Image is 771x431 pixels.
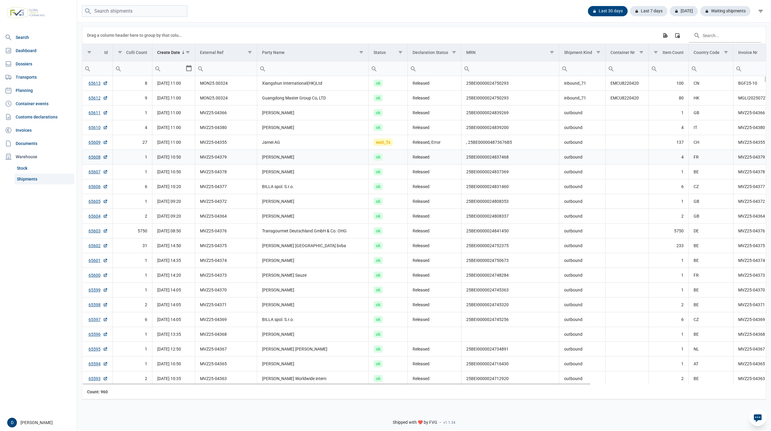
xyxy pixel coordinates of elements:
[648,238,688,253] td: 233
[559,224,606,238] td: outbound
[89,124,108,131] a: 65610
[89,154,108,160] a: 65608
[588,6,628,16] div: Last 30 days
[648,312,688,327] td: 6
[559,76,606,91] td: inbound_71
[113,312,152,327] td: 6
[648,327,688,342] td: 1
[688,150,733,165] td: FR
[89,331,108,337] a: 65596
[87,30,184,40] div: Drag a column header here to group by that column
[688,135,733,150] td: CH
[559,61,570,76] div: Search box
[606,76,649,91] td: EMCU8220420
[257,283,369,297] td: [PERSON_NAME]
[152,44,195,61] td: Column Create Date
[688,312,733,327] td: CZ
[408,268,461,283] td: Released
[257,238,369,253] td: [PERSON_NAME] [GEOGRAPHIC_DATA] bvba
[248,50,252,55] span: Show filter options for column 'External Ref'
[461,268,559,283] td: 25BEI0000024748284
[186,50,190,55] span: Show filter options for column 'Create Date'
[257,61,369,76] td: Filter cell
[82,5,187,17] input: Search shipments
[461,357,559,371] td: 25BEI0000024716430
[113,150,152,165] td: 1
[461,91,559,105] td: 25BEI0000024750293
[670,6,698,16] div: [DATE]
[195,224,257,238] td: MVZ25-04376
[113,61,152,76] input: Filter cell
[672,30,683,41] div: Column Chooser
[257,209,369,224] td: [PERSON_NAME]
[461,105,559,120] td: 25BEI0000024839269
[688,44,733,61] td: Column Country Code
[195,238,257,253] td: MVZ25-04375
[257,135,369,150] td: Jamei AG
[2,45,74,57] a: Dashboard
[408,371,461,386] td: Released
[5,5,48,21] img: FVG - Global freight forwarding
[2,98,74,110] a: Container events
[688,91,733,105] td: HK
[113,105,152,120] td: 1
[113,179,152,194] td: 6
[152,61,163,76] div: Search box
[82,61,93,76] div: Search box
[195,76,257,91] td: MON25.00324
[82,44,113,61] td: Column Id
[2,71,74,83] a: Transports
[648,150,688,165] td: 4
[461,76,559,91] td: 25BEI0000024750293
[398,50,403,55] span: Show filter options for column 'Status'
[408,179,461,194] td: Released
[118,50,122,55] span: Show filter options for column 'Colli Count'
[648,371,688,386] td: 2
[408,357,461,371] td: Released
[559,209,606,224] td: outbound
[452,50,456,55] span: Show filter options for column 'Declaration Status'
[688,283,733,297] td: BE
[195,120,257,135] td: MVZ25-04380
[408,312,461,327] td: Released
[755,6,766,17] div: filter
[559,342,606,357] td: outbound
[369,44,408,61] td: Column Status
[688,342,733,357] td: NL
[688,120,733,135] td: IT
[195,371,257,386] td: MVZ25-04363
[648,194,688,209] td: 1
[461,135,559,150] td: , 25BE000004873676B5
[89,272,108,278] a: 65600
[461,165,559,179] td: 25BEI0000024837369
[14,163,74,174] a: Stock
[408,76,461,91] td: Released
[648,61,688,76] td: Filter cell
[688,224,733,238] td: DE
[195,297,257,312] td: MVZ25-04371
[89,198,108,204] a: 65605
[195,179,257,194] td: MVZ25-04377
[606,91,649,105] td: EMCU8220420
[408,297,461,312] td: Released
[257,91,369,105] td: Guangdong Master Group Co, LTD
[113,238,152,253] td: 31
[89,316,108,322] a: 65597
[648,268,688,283] td: 1
[257,120,369,135] td: [PERSON_NAME]
[89,213,108,219] a: 65604
[2,111,74,123] a: Customs declarations
[648,357,688,371] td: 1
[113,165,152,179] td: 1
[7,418,17,427] button: D
[648,105,688,120] td: 1
[408,224,461,238] td: Released
[688,61,733,76] td: Filter cell
[688,194,733,209] td: GB
[113,120,152,135] td: 4
[14,174,74,184] a: Shipments
[688,357,733,371] td: AT
[559,268,606,283] td: outbound
[559,371,606,386] td: outbound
